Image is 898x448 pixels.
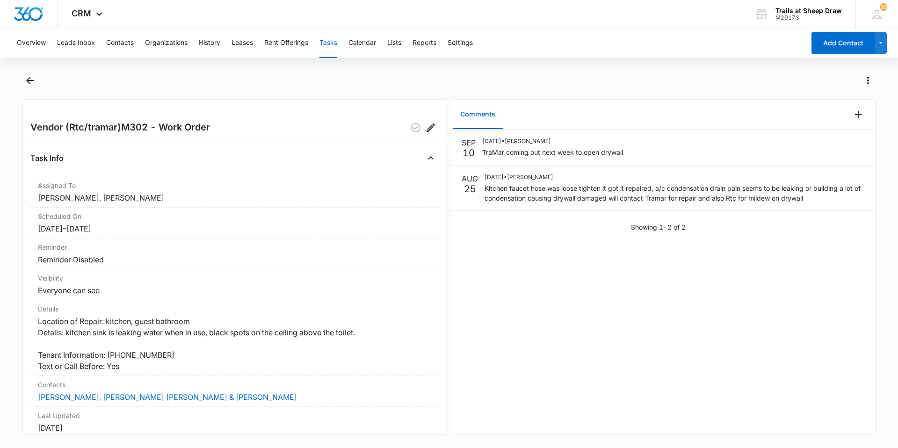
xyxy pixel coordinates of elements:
dt: Scheduled On [38,211,431,221]
button: Leases [232,28,253,58]
dd: Location of Repair: kitchen, guest bathroom Details: kitchen sink is leaking water when in use, b... [38,316,431,372]
dt: Last Updated [38,411,431,420]
div: account name [775,7,842,14]
p: [DATE] • [PERSON_NAME] [485,173,866,181]
h4: Task Info [30,152,64,164]
div: account id [775,14,842,21]
a: [PERSON_NAME], [PERSON_NAME] [PERSON_NAME] & [PERSON_NAME] [38,392,297,402]
button: Add Contact [811,32,875,54]
button: Edit [423,120,438,135]
button: Calendar [348,28,376,58]
p: 10 [463,148,475,158]
button: Reports [413,28,436,58]
div: VisibilityEveryone can see [30,269,438,300]
p: Kitchen faucet hose was loose tighten it got it repaired, a/c condensation drain pain seems to be... [485,183,866,203]
p: TraMar coming out next week to open drywall [482,147,623,157]
p: 25 [464,184,476,194]
dd: [DATE] – [DATE] [38,223,431,234]
div: Assigned To[PERSON_NAME], [PERSON_NAME] [30,177,438,208]
button: Overview [17,28,46,58]
dd: Everyone can see [38,285,431,296]
button: Tasks [319,28,337,58]
button: Organizations [145,28,188,58]
dt: Visibility [38,273,431,283]
p: AUG [462,173,478,184]
div: Scheduled On[DATE]–[DATE] [30,208,438,238]
div: DetailsLocation of Repair: kitchen, guest bathroom Details: kitchen sink is leaking water when in... [30,300,438,376]
dt: Reminder [38,242,431,252]
div: ReminderReminder Disabled [30,238,438,269]
dt: Details [38,304,431,314]
dd: Reminder Disabled [38,254,431,265]
button: Leads Inbox [57,28,95,58]
span: CRM [72,8,91,18]
span: 39 [880,3,887,11]
button: Settings [448,28,473,58]
button: Back [22,73,37,88]
p: [DATE] • [PERSON_NAME] [482,137,623,145]
p: SEP [462,137,476,148]
h2: Vendor (Rtc/tramar)M302 - Work Order [30,120,210,135]
button: Contacts [106,28,134,58]
button: Actions [861,73,876,88]
button: Rent Offerings [264,28,308,58]
div: Contacts[PERSON_NAME], [PERSON_NAME] [PERSON_NAME] & [PERSON_NAME] [30,376,438,407]
button: Close [423,151,438,166]
button: Comments [453,100,503,129]
dd: [DATE] [38,422,431,434]
dd: [PERSON_NAME], [PERSON_NAME] [38,192,431,203]
button: Lists [387,28,401,58]
dt: Contacts [38,380,431,390]
p: Showing 1-2 of 2 [631,222,686,232]
dt: Assigned To [38,181,431,190]
button: Add Comment [851,107,866,122]
div: Last Updated[DATE] [30,407,438,438]
div: notifications count [880,3,887,11]
button: History [199,28,220,58]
